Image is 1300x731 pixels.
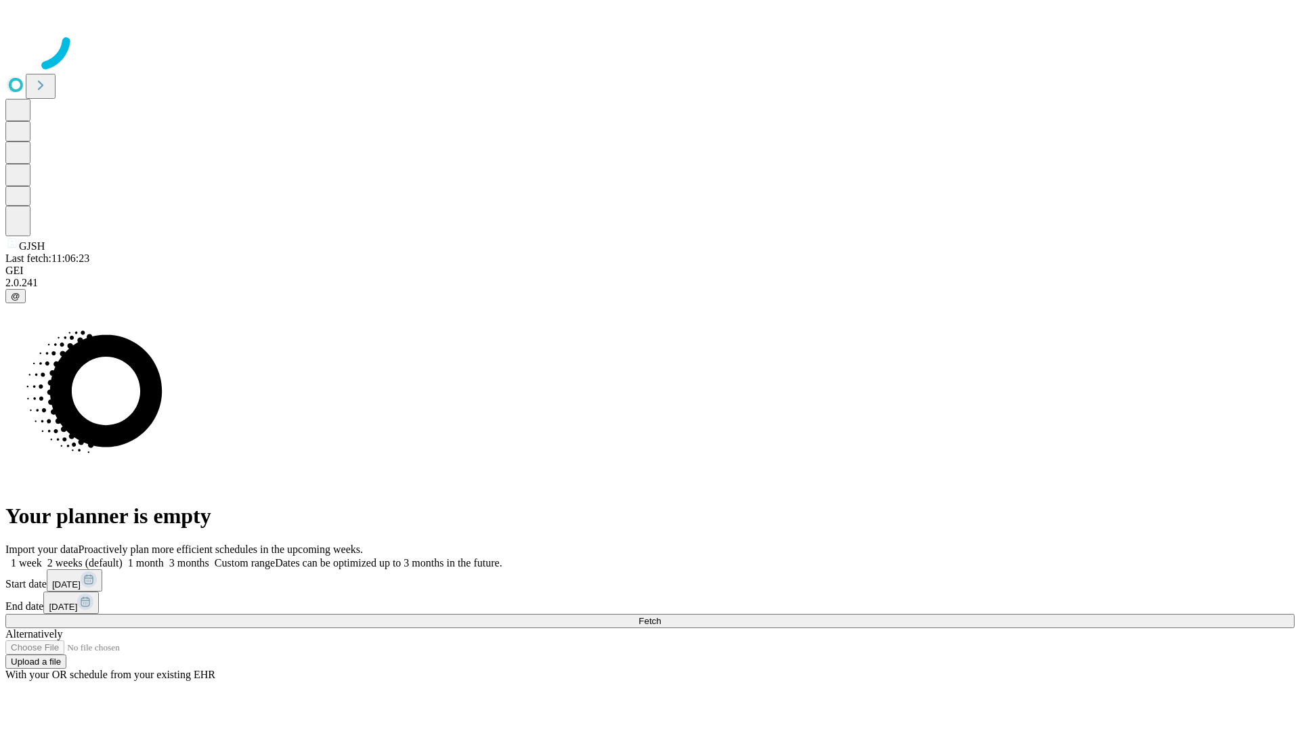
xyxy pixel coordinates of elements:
[5,592,1295,614] div: End date
[5,277,1295,289] div: 2.0.241
[43,592,99,614] button: [DATE]
[52,579,81,590] span: [DATE]
[11,291,20,301] span: @
[49,602,77,612] span: [DATE]
[5,655,66,669] button: Upload a file
[638,616,661,626] span: Fetch
[11,557,42,569] span: 1 week
[79,544,363,555] span: Proactively plan more efficient schedules in the upcoming weeks.
[275,557,502,569] span: Dates can be optimized up to 3 months in the future.
[19,240,45,252] span: GJSH
[5,289,26,303] button: @
[5,265,1295,277] div: GEI
[5,669,215,680] span: With your OR schedule from your existing EHR
[5,628,62,640] span: Alternatively
[5,504,1295,529] h1: Your planner is empty
[5,252,89,264] span: Last fetch: 11:06:23
[5,569,1295,592] div: Start date
[47,557,123,569] span: 2 weeks (default)
[215,557,275,569] span: Custom range
[47,569,102,592] button: [DATE]
[5,614,1295,628] button: Fetch
[169,557,209,569] span: 3 months
[128,557,164,569] span: 1 month
[5,544,79,555] span: Import your data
